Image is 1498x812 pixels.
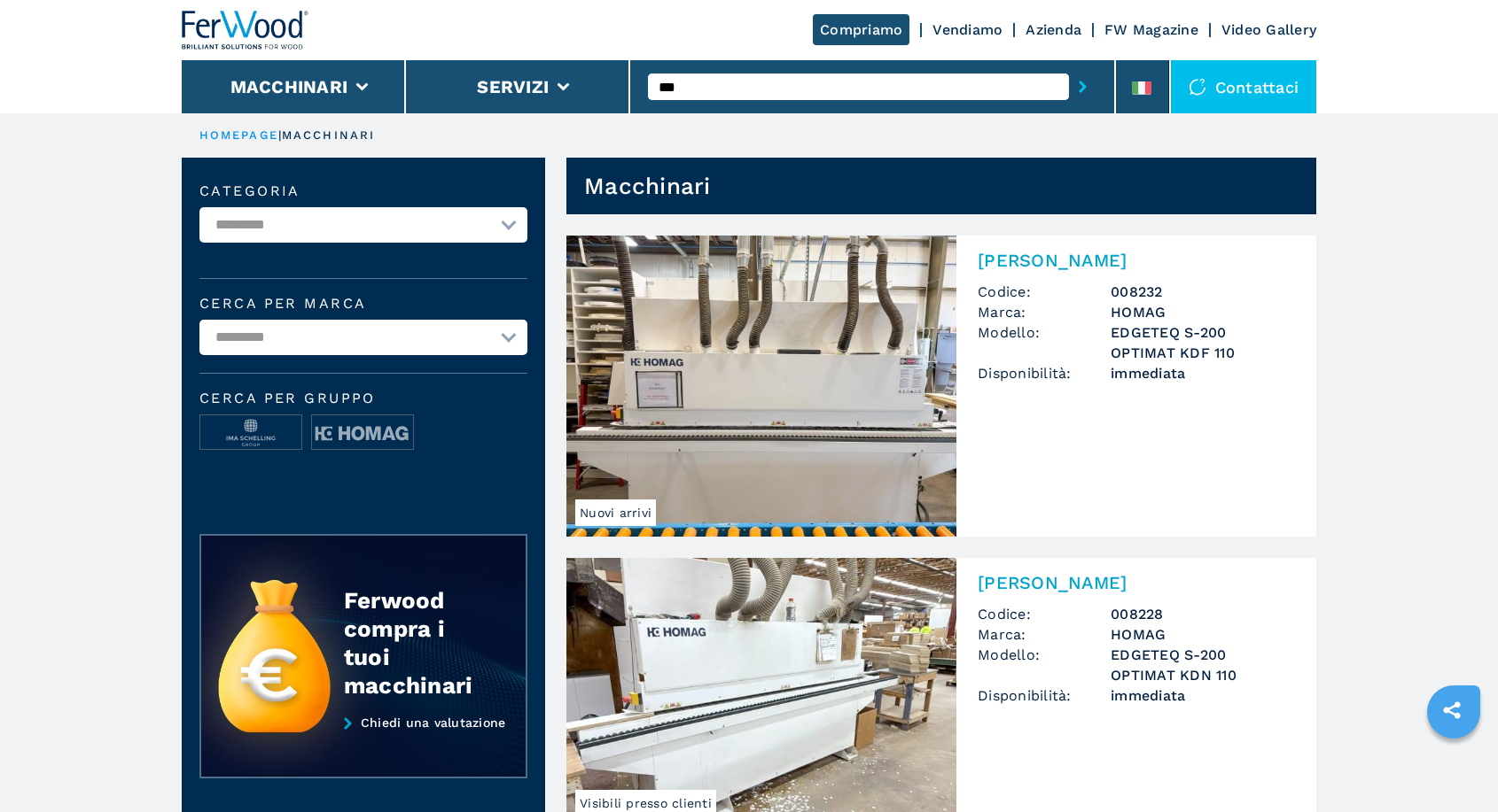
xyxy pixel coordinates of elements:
[575,499,656,526] span: Nuovi arrivi
[1069,66,1096,107] button: submit-button
[932,21,1003,38] a: Vendiamo
[1189,78,1206,96] img: Contattaci
[978,685,1111,706] span: Disponibilità:
[182,11,309,50] img: Ferwood
[566,236,956,537] img: Bordatrice Singola HOMAG EDGETEQ S-200 OPTIMAT KDF 110
[1430,688,1474,732] a: sharethis
[1104,21,1198,38] a: FW Magazine
[978,322,1111,363] span: Modello:
[1221,21,1316,38] a: Video Gallery
[477,76,549,97] button: Servizi
[1423,732,1485,799] iframe: Chat
[978,250,1295,271] h2: [PERSON_NAME]
[1111,302,1295,322] h3: HOMAG
[1111,282,1295,302] h3: 008232
[1111,604,1295,624] h3: 008228
[199,297,527,311] label: Cerca per marca
[1111,645,1295,685] h3: EDGETEQ S-200 OPTIMAT KDN 110
[978,572,1295,593] h2: [PERSON_NAME]
[1026,21,1081,38] a: Azienda
[199,391,527,406] span: Cerca per Gruppo
[584,172,711,200] h1: Macchinari
[1111,624,1295,645] h3: HOMAG
[344,586,491,700] div: Ferwood compra i tuoi macchinari
[1111,322,1295,363] h3: EDGETEQ S-200 OPTIMAT KDF 110
[978,624,1111,645] span: Marca:
[1171,60,1317,113] div: Contattaci
[978,363,1111,383] span: Disponibilità:
[1111,363,1295,383] span: immediata
[200,415,301,451] img: image
[1111,685,1295,706] span: immediata
[199,184,527,198] label: Categoria
[199,715,527,779] a: Chiedi una valutazione
[978,645,1111,685] span: Modello:
[813,14,909,45] a: Compriamo
[230,76,348,97] button: Macchinari
[199,128,278,142] a: HOMEPAGE
[278,128,282,142] span: |
[978,282,1111,302] span: Codice:
[312,415,413,451] img: image
[282,128,375,143] p: macchinari
[978,604,1111,624] span: Codice:
[978,302,1111,322] span: Marca:
[566,236,1316,537] a: Bordatrice Singola HOMAG EDGETEQ S-200 OPTIMAT KDF 110Nuovi arrivi[PERSON_NAME]Codice:008232Marca...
